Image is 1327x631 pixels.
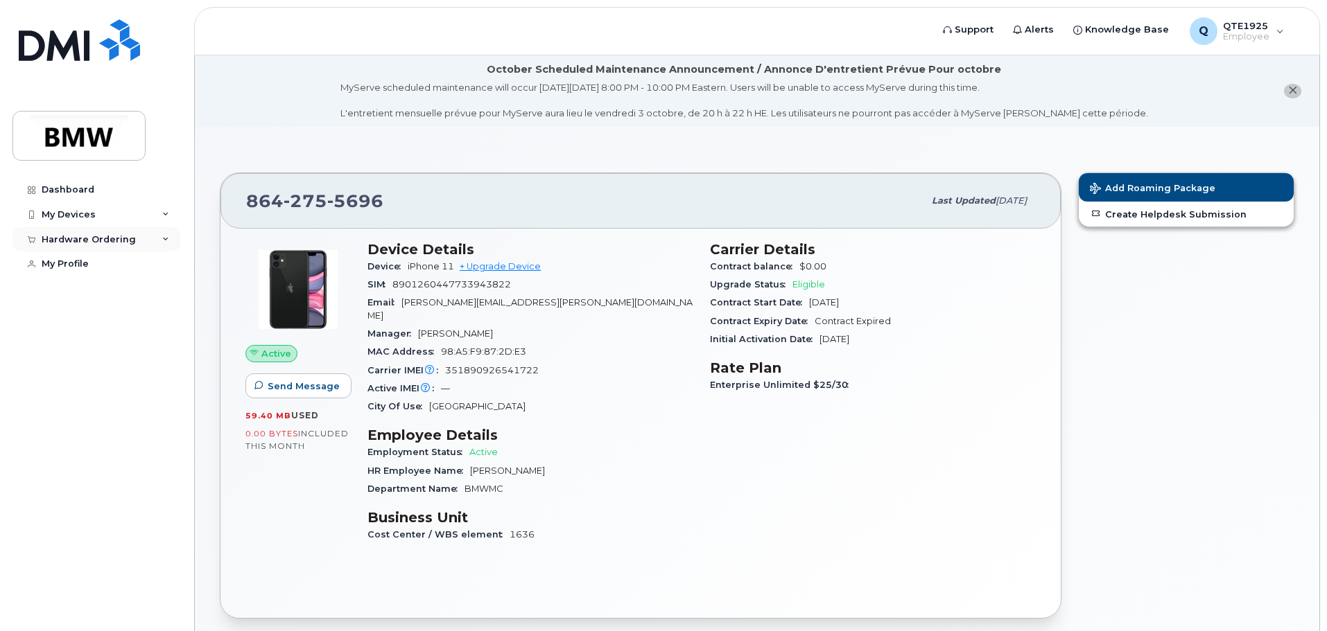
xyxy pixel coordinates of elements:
span: BMWMC [465,483,503,494]
span: iPhone 11 [408,261,454,272]
span: 864 [246,190,383,211]
iframe: Messenger Launcher [1267,571,1317,621]
span: 8901260447733943822 [392,279,511,290]
button: close notification [1284,84,1301,98]
span: Active [261,347,291,360]
span: [PERSON_NAME] [470,465,545,476]
span: [DATE] [809,297,839,308]
span: — [441,383,450,393]
span: Manager [367,328,418,339]
span: City Of Use [367,401,429,411]
a: Create Helpdesk Submission [1079,202,1294,226]
span: Contract Expired [815,316,891,326]
a: + Upgrade Device [460,261,541,272]
h3: Device Details [367,241,693,258]
span: Employment Status [367,447,469,457]
span: Add Roaming Package [1090,183,1215,196]
span: 1636 [510,529,535,540]
span: Eligible [792,279,825,290]
h3: Rate Plan [710,359,1036,376]
div: MyServe scheduled maintenance will occur [DATE][DATE] 8:00 PM - 10:00 PM Eastern. Users will be u... [340,81,1148,120]
span: Contract Expiry Date [710,316,815,326]
span: Initial Activation Date [710,334,819,344]
div: October Scheduled Maintenance Announcement / Annonce D'entretient Prévue Pour octobre [487,62,1001,77]
span: 351890926541722 [445,365,539,375]
span: Department Name [367,483,465,494]
button: Add Roaming Package [1079,173,1294,202]
span: [PERSON_NAME][EMAIL_ADDRESS][PERSON_NAME][DOMAIN_NAME] [367,297,693,320]
span: Carrier IMEI [367,365,445,375]
span: [GEOGRAPHIC_DATA] [429,401,526,411]
span: SIM [367,279,392,290]
span: Active [469,447,498,457]
span: [DATE] [819,334,849,344]
span: [DATE] [996,195,1027,206]
span: 5696 [327,190,383,211]
span: Enterprise Unlimited $25/30 [710,380,856,390]
span: 59.40 MB [245,411,291,420]
img: iPhone_11.jpg [257,248,340,331]
span: Send Message [268,380,340,393]
span: 98:A5:F9:87:2D:E3 [441,346,526,357]
span: Device [367,261,408,272]
span: used [291,410,319,420]
h3: Carrier Details [710,241,1036,258]
span: Contract balance [710,261,799,272]
span: [PERSON_NAME] [418,328,493,339]
span: Contract Start Date [710,297,809,308]
span: Upgrade Status [710,279,792,290]
span: Cost Center / WBS element [367,529,510,540]
span: 275 [284,190,327,211]
span: MAC Address [367,346,441,357]
h3: Business Unit [367,509,693,526]
h3: Employee Details [367,427,693,443]
span: Active IMEI [367,383,441,393]
span: $0.00 [799,261,826,272]
span: Email [367,297,401,308]
span: Last updated [932,195,996,206]
button: Send Message [245,373,352,398]
span: HR Employee Name [367,465,470,476]
span: included this month [245,428,349,451]
span: 0.00 Bytes [245,429,298,438]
